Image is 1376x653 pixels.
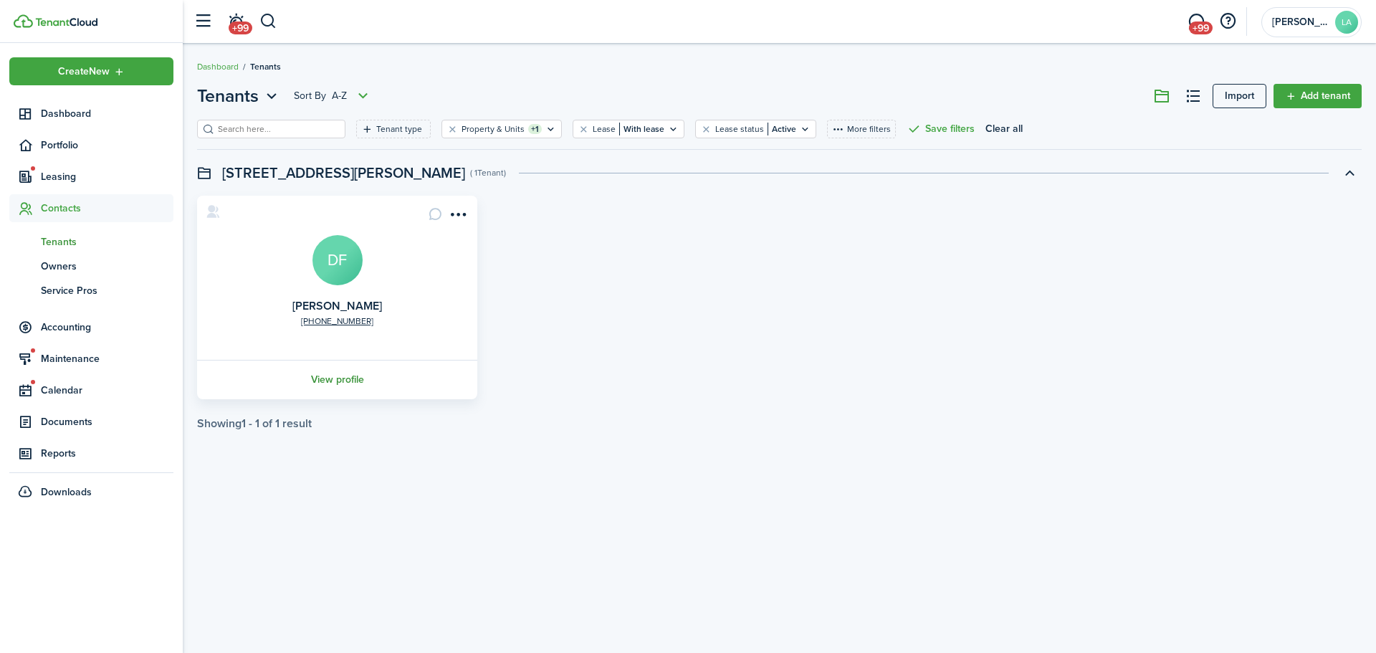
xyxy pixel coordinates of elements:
[376,123,422,135] filter-tag-label: Tenant type
[695,120,816,138] filter-tag: Open filter
[35,18,97,27] img: TenantCloud
[250,60,281,73] span: Tenants
[573,120,684,138] filter-tag: Open filter
[9,100,173,128] a: Dashboard
[1189,22,1213,34] span: +99
[197,83,281,109] button: Open menu
[41,106,173,121] span: Dashboard
[462,123,525,135] filter-tag-label: Property & Units
[441,120,562,138] filter-tag: Open filter
[9,439,173,467] a: Reports
[41,414,173,429] span: Documents
[332,89,347,103] span: A-Z
[41,201,173,216] span: Contacts
[578,123,590,135] button: Clear filter
[41,485,92,500] span: Downloads
[1213,84,1266,108] a: Import
[14,14,33,28] img: TenantCloud
[9,278,173,302] a: Service Pros
[41,283,173,298] span: Service Pros
[446,123,459,135] button: Clear filter
[41,351,173,366] span: Maintenance
[259,9,277,34] button: Search
[242,415,279,432] pagination-page-total: 1 - 1 of 1
[197,417,312,430] div: Showing result
[197,83,281,109] button: Tenants
[197,196,1362,430] tenant-list-swimlane-item: Toggle accordion
[41,259,173,274] span: Owners
[41,169,173,184] span: Leasing
[593,123,616,135] filter-tag-label: Lease
[356,120,431,138] filter-tag: Open filter
[214,123,340,136] input: Search here...
[197,83,259,109] span: Tenants
[619,123,664,135] filter-tag-value: With lease
[446,207,469,227] button: Open menu
[1182,4,1210,40] a: Messaging
[470,166,506,179] swimlane-subtitle: ( 1 Tenant )
[715,123,764,135] filter-tag-label: Lease status
[827,120,896,138] button: More filters
[41,446,173,461] span: Reports
[700,123,712,135] button: Clear filter
[58,67,110,77] span: Create New
[294,87,372,105] button: Open menu
[294,87,372,105] button: Sort byA-Z
[768,123,796,135] filter-tag-value: Active
[9,229,173,254] a: Tenants
[292,297,382,314] a: [PERSON_NAME]
[197,60,239,73] a: Dashboard
[9,254,173,278] a: Owners
[222,162,465,183] swimlane-title: [STREET_ADDRESS][PERSON_NAME]
[222,4,249,40] a: Notifications
[1337,161,1362,185] button: Toggle accordion
[41,383,173,398] span: Calendar
[41,138,173,153] span: Portfolio
[907,120,975,138] button: Save filters
[985,120,1023,138] button: Clear all
[1335,11,1358,34] avatar-text: LA
[41,320,173,335] span: Accounting
[1272,17,1329,27] span: Leigh Anne
[1215,9,1240,34] button: Open resource center
[41,234,173,249] span: Tenants
[301,315,373,328] a: [PHONE_NUMBER]
[189,8,216,35] button: Open sidebar
[1274,84,1362,108] a: Add tenant
[9,57,173,85] button: Open menu
[195,360,479,399] a: View profile
[528,124,542,134] filter-tag-counter: +1
[312,235,363,285] a: DF
[229,22,252,34] span: +99
[294,89,332,103] span: Sort by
